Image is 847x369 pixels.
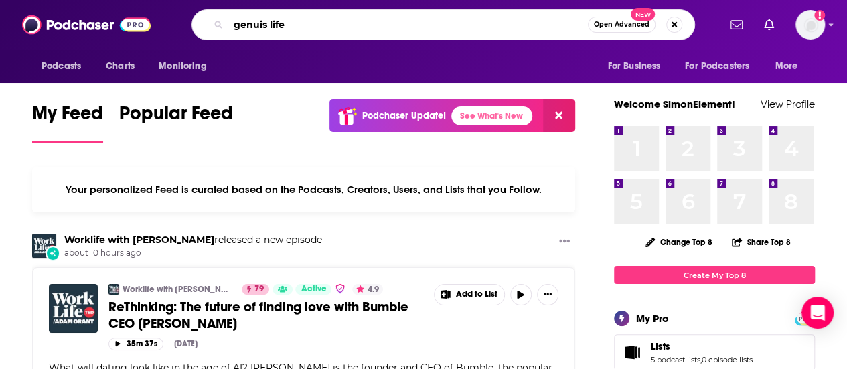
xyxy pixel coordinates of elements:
[49,284,98,333] img: ReThinking: The future of finding love with Bumble CEO Whitney Wolfe Herd
[254,283,264,296] span: 79
[335,283,345,294] img: verified Badge
[598,54,677,79] button: open menu
[619,343,645,362] a: Lists
[766,54,815,79] button: open menu
[651,340,670,352] span: Lists
[676,54,769,79] button: open menu
[22,12,151,38] img: Podchaser - Follow, Share and Rate Podcasts
[174,339,198,348] div: [DATE]
[588,17,656,33] button: Open AdvancedNew
[614,266,815,284] a: Create My Top 8
[42,57,81,76] span: Podcasts
[607,57,660,76] span: For Business
[64,234,322,246] h3: released a new episode
[32,54,98,79] button: open menu
[119,102,233,133] span: Popular Feed
[795,10,825,40] img: User Profile
[108,284,119,295] img: Worklife with Adam Grant
[637,234,720,250] button: Change Top 8
[554,234,575,250] button: Show More Button
[64,248,322,259] span: about 10 hours ago
[631,8,655,21] span: New
[242,284,269,295] a: 79
[700,355,702,364] span: ,
[191,9,695,40] div: Search podcasts, credits, & more...
[108,299,425,332] a: ReThinking: The future of finding love with Bumble CEO [PERSON_NAME]
[775,57,798,76] span: More
[456,289,497,299] span: Add to List
[32,102,103,143] a: My Feed
[352,284,383,295] button: 4.9
[362,110,446,121] p: Podchaser Update!
[435,285,504,305] button: Show More Button
[731,229,791,255] button: Share Top 8
[795,10,825,40] span: Logged in as SimonElement
[228,14,588,35] input: Search podcasts, credits, & more...
[106,57,135,76] span: Charts
[64,234,214,246] a: Worklife with Adam Grant
[759,13,779,36] a: Show notifications dropdown
[797,313,813,323] a: PRO
[108,338,163,350] button: 35m 37s
[123,284,233,295] a: Worklife with [PERSON_NAME]
[685,57,749,76] span: For Podcasters
[702,355,753,364] a: 0 episode lists
[801,297,834,329] div: Open Intercom Messenger
[651,340,753,352] a: Lists
[594,21,649,28] span: Open Advanced
[32,234,56,258] img: Worklife with Adam Grant
[46,246,60,261] div: New Episode
[651,355,700,364] a: 5 podcast lists
[301,283,326,296] span: Active
[614,98,735,110] a: Welcome SimonElement!
[149,54,224,79] button: open menu
[159,57,206,76] span: Monitoring
[108,299,408,332] span: ReThinking: The future of finding love with Bumble CEO [PERSON_NAME]
[636,312,669,325] div: My Pro
[32,102,103,133] span: My Feed
[119,102,233,143] a: Popular Feed
[537,284,558,305] button: Show More Button
[761,98,815,110] a: View Profile
[814,10,825,21] svg: Add a profile image
[97,54,143,79] a: Charts
[451,106,532,125] a: See What's New
[295,284,331,295] a: Active
[795,10,825,40] button: Show profile menu
[725,13,748,36] a: Show notifications dropdown
[32,167,575,212] div: Your personalized Feed is curated based on the Podcasts, Creators, Users, and Lists that you Follow.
